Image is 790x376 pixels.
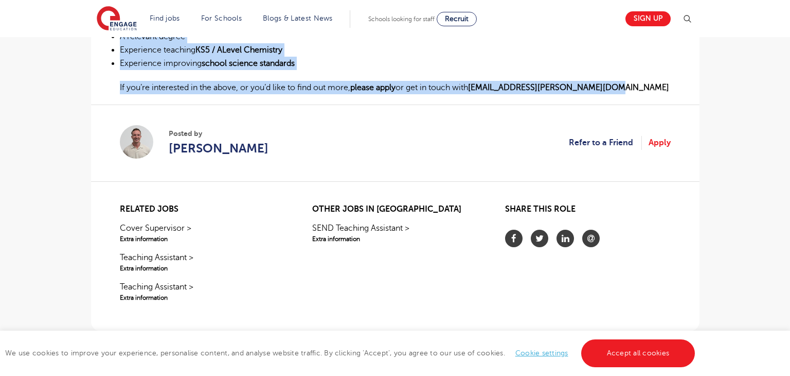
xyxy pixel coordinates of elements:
span: We use cookies to improve your experience, personalise content, and analyse website traffic. By c... [5,349,697,357]
span: Extra information [120,234,285,244]
span: Extra information [312,234,477,244]
a: Teaching Assistant >Extra information [120,281,285,302]
span: Posted by [169,128,268,139]
h2: Other jobs in [GEOGRAPHIC_DATA] [312,204,477,214]
li: Experience improving [120,57,671,70]
strong: Level Chemistry [222,45,282,55]
h2: Share this role [505,204,670,219]
span: Extra information [120,293,285,302]
a: Teaching Assistant >Extra information [120,251,285,273]
strong: school science standards [202,59,295,68]
a: Refer to a Friend [569,136,642,149]
h2: Related jobs [120,204,285,214]
strong: KS5 / A [195,45,222,55]
a: Cover Supervisor >Extra information [120,222,285,244]
span: Schools looking for staff [368,15,435,23]
a: Accept all cookies [581,339,695,367]
a: Blogs & Latest News [263,14,333,22]
span: Recruit [445,15,469,23]
a: Sign up [625,11,671,26]
strong: please apply [350,83,396,92]
a: Find jobs [150,14,180,22]
a: Apply [649,136,671,149]
strong: [EMAIL_ADDRESS][PERSON_NAME][DOMAIN_NAME] [468,83,669,92]
a: Recruit [437,12,477,26]
img: Engage Education [97,6,137,32]
span: Extra information [120,264,285,273]
p: If you’re interested in the above, or you’d like to find out more, or get in touch with [120,81,671,94]
li: Experience teaching [120,43,671,57]
a: SEND Teaching Assistant >Extra information [312,222,477,244]
a: [PERSON_NAME] [169,139,268,158]
a: For Schools [201,14,242,22]
a: Cookie settings [515,349,568,357]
